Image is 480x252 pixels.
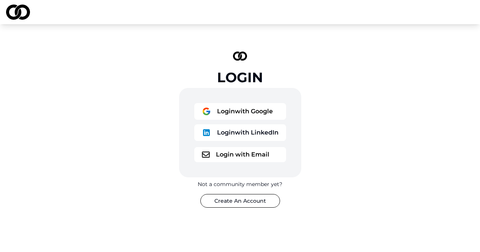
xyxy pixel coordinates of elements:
img: logo [202,128,211,137]
img: logo [202,152,210,158]
div: Login [217,70,263,85]
button: logoLogin with Email [194,147,286,162]
img: logo [202,107,211,116]
img: logo [233,52,247,61]
button: logoLoginwith Google [194,103,286,120]
img: logo [6,5,30,20]
button: Create An Account [200,194,280,208]
div: Not a community member yet? [198,180,282,188]
button: logoLoginwith LinkedIn [194,124,286,141]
